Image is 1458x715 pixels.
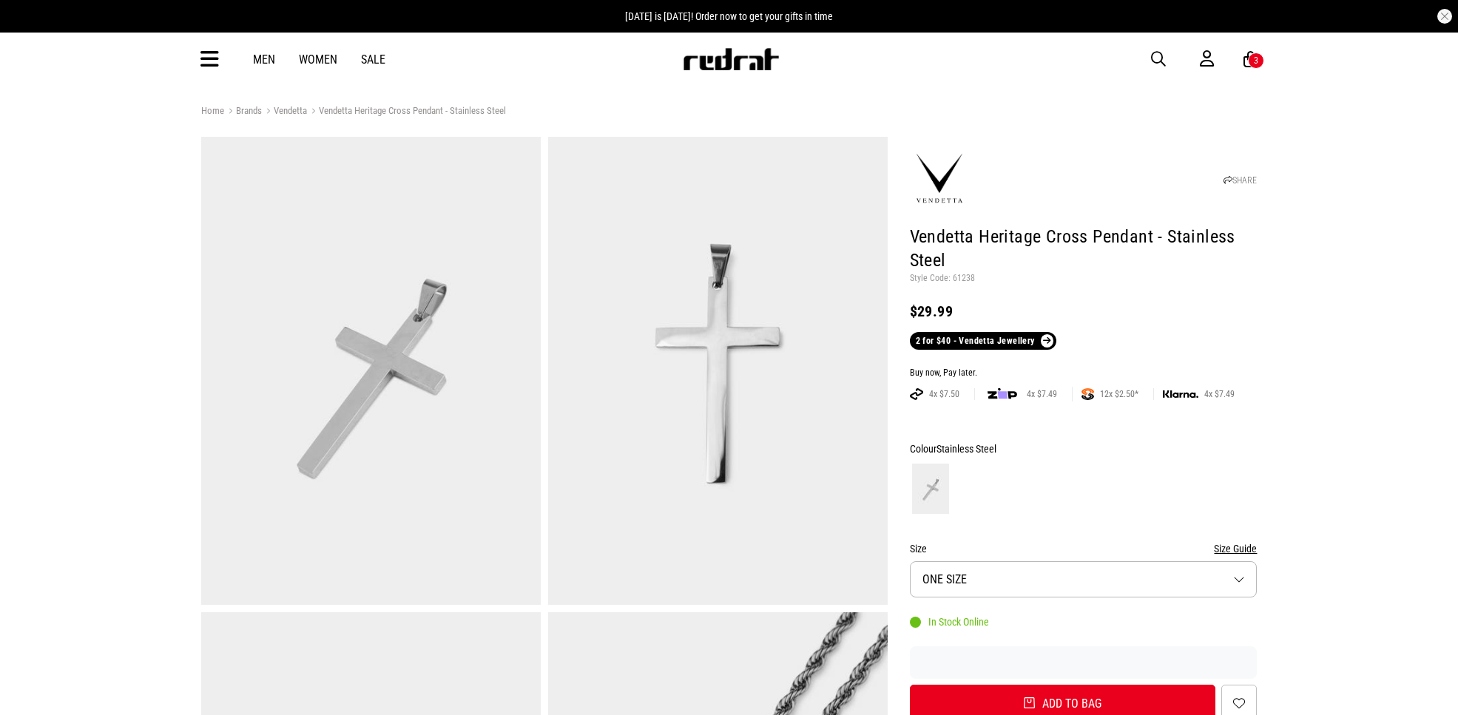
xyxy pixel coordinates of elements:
div: In Stock Online [910,616,989,628]
div: 3 [1254,55,1258,66]
div: $29.99 [910,302,1258,320]
p: Style Code: 61238 [910,273,1258,285]
span: Stainless Steel [936,443,996,455]
span: 12x $2.50* [1094,388,1144,400]
span: [DATE] is [DATE]! Order now to get your gifts in time [625,10,833,22]
iframe: Customer reviews powered by Trustpilot [910,655,1258,670]
div: Colour [910,440,1258,458]
a: Vendetta [262,105,307,119]
div: Size [910,540,1258,558]
a: Men [253,52,275,67]
a: SHARE [1224,175,1257,186]
span: 4x $7.49 [1198,388,1241,400]
div: Buy now, Pay later. [910,367,1258,379]
img: Vendetta [910,149,969,209]
img: Stainless Steel [912,464,949,514]
a: 2 for $40 - Vendetta Jewellery [910,332,1056,350]
img: KLARNA [1163,390,1198,399]
button: Size Guide [1214,540,1257,558]
img: Vendetta Heritage Cross Pendant - Stainless Steel in Silver [201,137,541,605]
img: zip [988,387,1017,401]
span: 4x $7.49 [1021,388,1063,400]
button: ONE SIZE [910,561,1258,597]
img: AFTERPAY [910,388,923,400]
a: Sale [361,52,385,67]
span: ONE SIZE [922,572,967,586]
a: Vendetta Heritage Cross Pendant - Stainless Steel [307,105,506,119]
span: 4x $7.50 [923,388,965,400]
a: Brands [224,105,262,119]
a: 3 [1243,52,1258,67]
img: Redrat logo [682,48,780,70]
a: Home [201,105,224,116]
a: Women [299,52,337,67]
img: Vendetta Heritage Cross Pendant - Stainless Steel in Silver [548,137,888,605]
img: SPLITPAY [1081,388,1094,400]
h1: Vendetta Heritage Cross Pendant - Stainless Steel [910,226,1258,273]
